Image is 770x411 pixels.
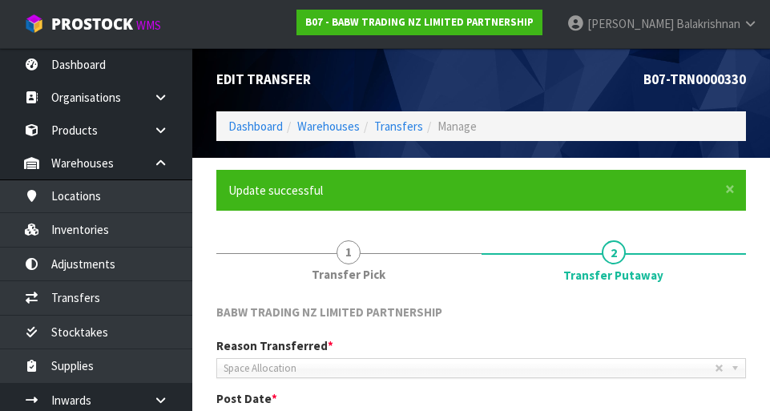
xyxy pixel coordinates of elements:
span: Transfer Putaway [563,267,663,284]
span: [PERSON_NAME] [587,16,674,31]
span: Transfer Pick [312,266,385,283]
span: Update successful [228,183,323,198]
a: B07 - BABW TRADING NZ LIMITED PARTNERSHIP [296,10,542,35]
span: × [725,178,735,200]
a: Warehouses [297,119,360,134]
a: Transfers [374,119,423,134]
img: cube-alt.png [24,14,44,34]
span: ProStock [51,14,133,34]
span: Manage [437,119,477,134]
span: Balakrishnan [676,16,740,31]
small: WMS [136,18,161,33]
label: Reason Transferred [216,337,333,354]
span: BABW TRADING NZ LIMITED PARTNERSHIP [216,304,442,320]
strong: B07 - BABW TRADING NZ LIMITED PARTNERSHIP [305,15,534,29]
label: Post Date [216,390,277,407]
span: B07-TRN0000330 [643,71,746,88]
a: Dashboard [228,119,283,134]
span: 1 [337,240,361,264]
span: Edit Transfer [216,71,311,88]
span: 2 [602,240,626,264]
span: Space Allocation [224,359,715,378]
